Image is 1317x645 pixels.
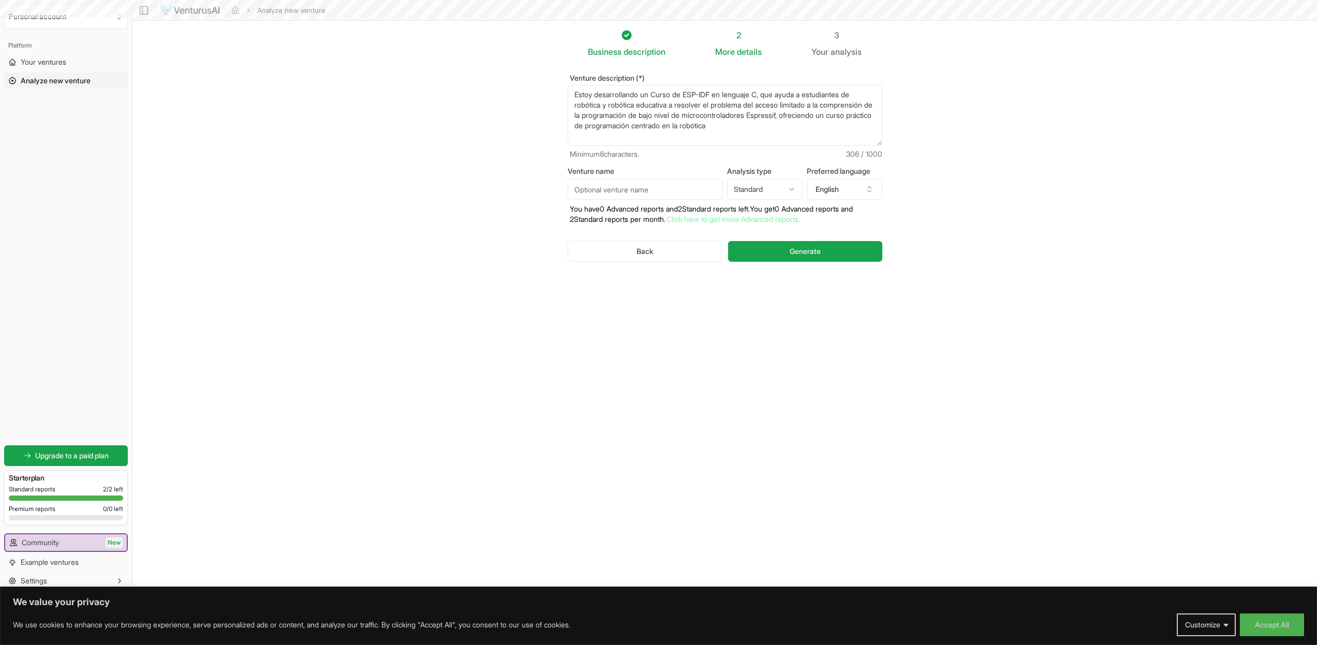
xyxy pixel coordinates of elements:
span: 306 / 1000 [846,149,882,159]
a: CommunityNew [5,534,127,551]
span: analysis [831,47,862,57]
div: 2 [715,29,762,41]
span: 0 / 0 left [103,505,123,513]
span: Settings [21,576,47,586]
span: More [715,46,735,58]
span: Minimum 8 characters. [570,149,639,159]
span: Analyze new venture [21,76,91,86]
button: Customize [1177,613,1236,636]
label: Venture name [568,168,723,175]
button: Back [568,241,722,262]
span: Business [588,46,621,58]
button: English [807,179,882,200]
a: Your ventures [4,54,128,70]
span: description [624,47,665,57]
span: Upgrade to a paid plan [35,451,109,461]
span: Example ventures [21,557,79,567]
input: Optional venture name [568,179,723,200]
span: Your ventures [21,57,66,67]
a: Upgrade to a paid plan [4,445,128,466]
a: Analyze new venture [4,72,128,89]
button: Settings [4,573,128,589]
label: Analysis type [727,168,803,175]
span: Standard reports [9,485,55,493]
p: We value your privacy [13,596,1304,608]
p: You have 0 Advanced reports and 2 Standard reports left. Y ou get 0 Advanced reports and 2 Standa... [568,204,882,224]
label: Venture description (*) [568,74,882,82]
a: Click here to get more Advanced reports. [667,215,800,223]
span: Community [22,537,59,548]
span: New [106,537,123,548]
span: Generate [790,246,821,257]
a: Example ventures [4,554,128,571]
p: We use cookies to enhance your browsing experience, serve personalized ads or content, and analyz... [13,619,570,631]
span: 2 / 2 left [103,485,123,493]
button: Generate [728,241,882,262]
span: Premium reports [9,505,55,513]
h3: Starter plan [9,473,123,483]
label: Preferred language [807,168,882,175]
span: details [737,47,762,57]
button: Accept All [1240,613,1304,636]
div: Platform [4,37,128,54]
div: 3 [811,29,862,41]
span: Your [811,46,828,58]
